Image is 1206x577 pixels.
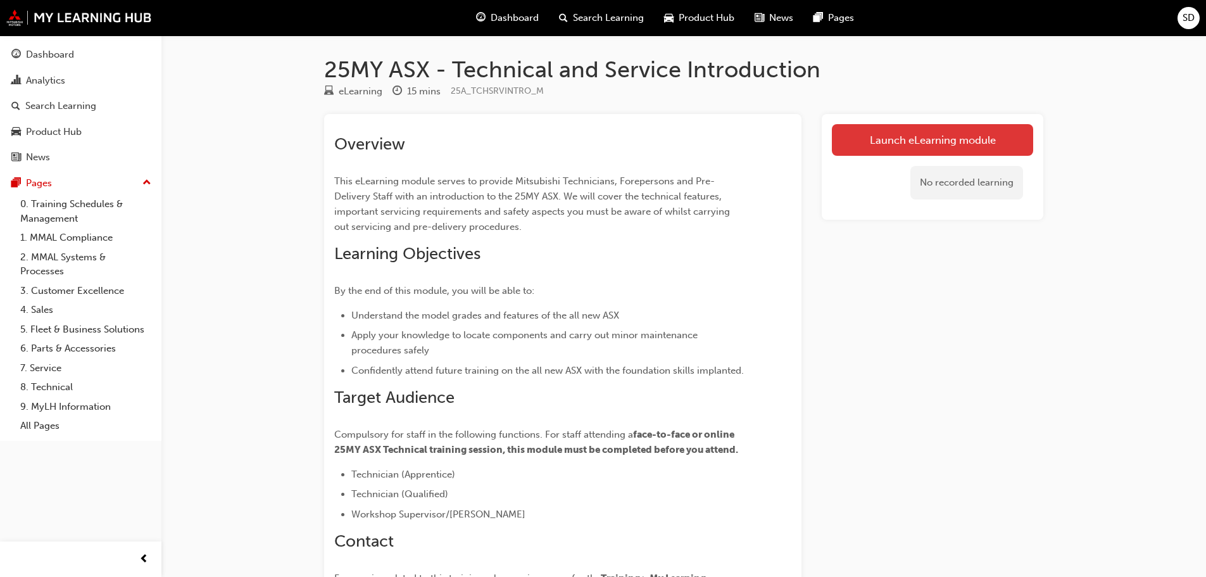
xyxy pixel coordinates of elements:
a: 4. Sales [15,300,156,320]
span: Product Hub [679,11,734,25]
a: Launch eLearning module [832,124,1033,156]
a: Analytics [5,69,156,92]
a: News [5,146,156,169]
a: 6. Parts & Accessories [15,339,156,358]
button: DashboardAnalyticsSearch LearningProduct HubNews [5,41,156,172]
a: 9. MyLH Information [15,397,156,417]
div: eLearning [339,84,382,99]
a: 3. Customer Excellence [15,281,156,301]
span: SD [1183,11,1195,25]
a: Product Hub [5,120,156,144]
a: 7. Service [15,358,156,378]
div: Search Learning [25,99,96,113]
div: No recorded learning [910,166,1023,200]
a: 1. MMAL Compliance [15,228,156,248]
div: 15 mins [407,84,441,99]
span: search-icon [559,10,568,26]
span: Learning resource code [451,86,544,96]
div: Analytics [26,73,65,88]
a: news-iconNews [744,5,803,31]
span: prev-icon [139,552,149,567]
span: chart-icon [11,75,21,87]
span: news-icon [11,152,21,163]
span: face-to-face or online 25MY ASX Technical training session, this module must be completed before ... [334,429,738,455]
a: pages-iconPages [803,5,864,31]
a: 5. Fleet & Business Solutions [15,320,156,339]
a: 0. Training Schedules & Management [15,194,156,228]
span: Understand the model grades and features of the all new ASX [351,310,619,321]
span: Technician (Apprentice) [351,469,455,480]
span: car-icon [664,10,674,26]
span: learningResourceType_ELEARNING-icon [324,86,334,98]
div: Type [324,84,382,99]
a: Dashboard [5,43,156,67]
span: Pages [828,11,854,25]
span: Confidently attend future training on the all new ASX with the foundation skills implanted. [351,365,744,376]
span: Dashboard [491,11,539,25]
span: News [769,11,793,25]
span: search-icon [11,101,20,112]
span: guage-icon [11,49,21,61]
h1: 25MY ASX - Technical and Service Introduction [324,56,1043,84]
span: pages-icon [11,178,21,189]
a: 2. MMAL Systems & Processes [15,248,156,281]
span: pages-icon [813,10,823,26]
div: Product Hub [26,125,82,139]
span: Technician (Qualified) [351,488,448,500]
span: Workshop Supervisor/[PERSON_NAME] [351,509,525,520]
div: News [26,150,50,165]
a: guage-iconDashboard [466,5,549,31]
span: This eLearning module serves to provide Mitsubishi Technicians, Forepersons and Pre-Delivery Staf... [334,175,732,232]
span: Contact [334,531,394,551]
span: news-icon [755,10,764,26]
span: Target Audience [334,388,455,407]
span: up-icon [142,175,151,191]
a: car-iconProduct Hub [654,5,744,31]
button: Pages [5,172,156,195]
button: SD [1178,7,1200,29]
span: Overview [334,134,405,154]
span: By the end of this module, you will be able to: [334,285,534,296]
a: search-iconSearch Learning [549,5,654,31]
a: 8. Technical [15,377,156,397]
img: mmal [6,10,152,26]
span: Learning Objectives [334,244,481,263]
a: All Pages [15,416,156,436]
a: Search Learning [5,94,156,118]
div: Duration [393,84,441,99]
div: Pages [26,176,52,191]
span: guage-icon [476,10,486,26]
span: Apply your knowledge to locate components and carry out minor maintenance procedures safely [351,329,700,356]
span: Search Learning [573,11,644,25]
div: Dashboard [26,48,74,62]
span: car-icon [11,127,21,138]
span: clock-icon [393,86,402,98]
span: Compulsory for staff in the following functions. For staff attending a [334,429,633,440]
